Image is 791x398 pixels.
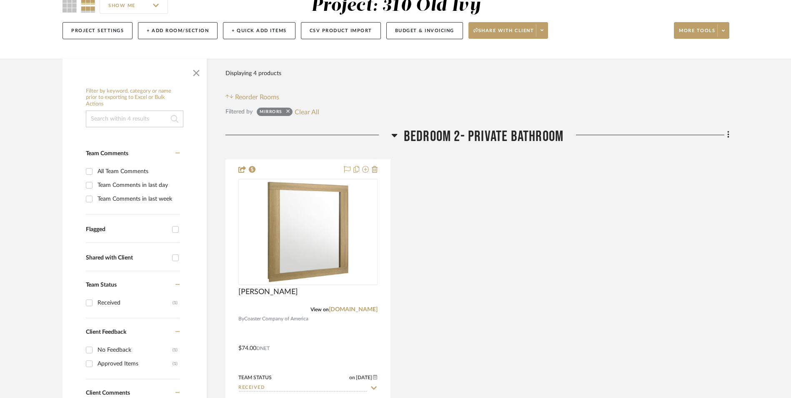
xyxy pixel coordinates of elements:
[679,28,715,40] span: More tools
[98,192,178,206] div: Team Comments in last week
[404,128,563,146] span: Bedroom 2- Private Bathroom
[98,357,173,370] div: Approved Items
[86,390,130,396] span: Client Comments
[173,357,178,370] div: (1)
[674,22,729,39] button: More tools
[386,22,463,39] button: Budget & Invoicing
[329,307,378,312] a: [DOMAIN_NAME]
[188,63,205,80] button: Close
[86,254,168,262] div: Shared with Client
[173,343,178,357] div: (1)
[260,109,282,117] div: Mirrors
[349,375,355,380] span: on
[98,296,173,310] div: Received
[238,374,272,381] div: Team Status
[225,107,253,116] div: Filtered by
[86,88,183,108] h6: Filter by keyword, category or name prior to exporting to Excel or Bulk Actions
[310,307,329,312] span: View on
[138,22,218,39] button: + Add Room/Section
[235,92,279,102] span: Reorder Rooms
[238,315,244,323] span: By
[86,226,168,233] div: Flagged
[238,287,298,297] span: [PERSON_NAME]
[225,65,281,82] div: Displaying 4 products
[473,28,534,40] span: Share with client
[225,92,279,102] button: Reorder Rooms
[86,282,117,288] span: Team Status
[63,22,133,39] button: Project Settings
[98,343,173,357] div: No Feedback
[86,151,128,156] span: Team Comments
[468,22,548,39] button: Share with client
[295,106,319,117] button: Clear All
[238,384,368,392] input: Type to Search…
[86,329,126,335] span: Client Feedback
[301,22,381,39] button: CSV Product Import
[86,111,183,127] input: Search within 4 results
[98,179,178,192] div: Team Comments in last day
[173,296,178,310] div: (1)
[244,315,308,323] span: Coaster Company of America
[355,375,373,380] span: [DATE]
[256,180,360,284] img: Hyland
[98,165,178,178] div: All Team Comments
[223,22,295,39] button: + Quick Add Items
